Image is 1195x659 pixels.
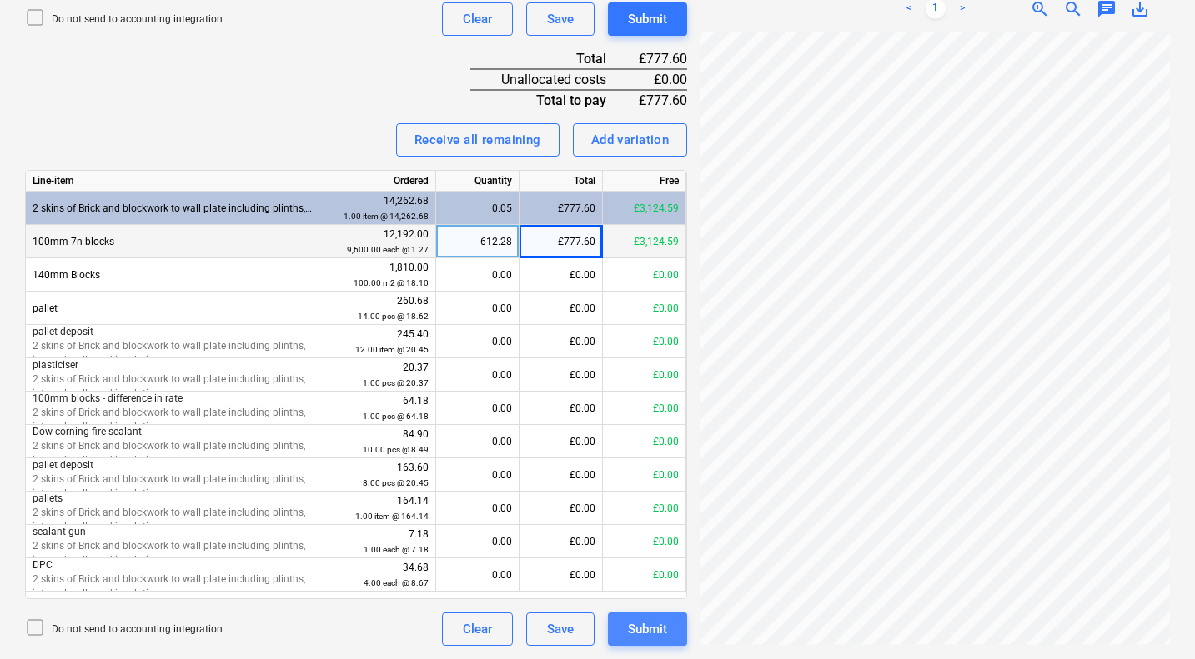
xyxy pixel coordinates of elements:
div: 84.90 [326,427,429,457]
div: Save [547,618,574,640]
div: Total to pay [470,90,633,110]
div: Quantity [436,171,520,192]
div: £0.00 [603,558,686,592]
span: pallets [33,492,63,504]
div: £3,124.59 [603,192,686,225]
div: £0.00 [603,258,686,292]
span: 2 skins of Brick and blockwork to wall plate including plinths, internal walls and insulation [33,540,305,566]
div: 0.00 [443,492,512,525]
div: £0.00 [520,492,603,525]
div: £0.00 [603,292,686,325]
div: Unallocated costs [470,69,633,90]
div: £0.00 [603,392,686,425]
div: 0.00 [443,258,512,292]
span: pallet deposit [33,459,93,471]
div: £0.00 [520,458,603,492]
span: 2 skins of Brick and blockwork to wall plate including plinths, internal walls and insulation [33,507,305,532]
small: 1.00 each @ 7.18 [364,545,429,554]
span: 2 skins of Brick and blockwork to wall plate including plinths, internal walls and insulation [33,440,305,466]
div: 0.00 [443,325,512,358]
div: 0.00 [443,292,512,325]
span: 2 skins of Brick and blockwork to wall plate including plinths, internal walls and insulation [33,340,305,366]
span: sealant gun [33,526,86,537]
div: Add variation [591,129,670,151]
small: 9,600.00 each @ 1.27 [347,245,429,254]
div: 260.68 [326,293,429,324]
div: Total [520,171,603,192]
p: Do not send to accounting integration [52,12,223,27]
div: £0.00 [520,358,603,392]
div: 163.60 [326,460,429,491]
span: 2 skins of Brick and blockwork to wall plate including plinths, internal walls and insulation [33,473,305,499]
div: £777.60 [520,225,603,258]
div: £0.00 [603,492,686,525]
span: 2 skins of Brick and blockwork to wall plate including plinths, internal walls and insulation [33,407,305,432]
div: 0.00 [443,358,512,392]
div: Clear [463,8,492,30]
span: 100mm blocks - difference in rate [33,392,183,404]
div: £777.60 [633,49,687,69]
button: Receive all remaining [396,123,560,157]
div: £0.00 [520,525,603,558]
div: Ordered [319,171,436,192]
small: 8.00 pcs @ 20.45 [363,478,429,487]
small: 10.00 pcs @ 8.49 [363,445,429,454]
div: £3,124.59 [603,225,686,258]
div: 100mm 7n blocks [26,225,319,258]
div: 0.00 [443,558,512,592]
small: 1.00 item @ 164.14 [355,512,429,521]
div: £0.00 [603,458,686,492]
div: 7.18 [326,527,429,557]
p: Do not send to accounting integration [52,622,223,637]
div: 12,192.00 [326,227,429,257]
button: Save [526,2,595,36]
div: 164.14 [326,493,429,524]
small: 12.00 item @ 20.45 [355,345,429,354]
div: 14,262.68 [326,193,429,224]
div: £0.00 [520,425,603,458]
div: £0.00 [520,325,603,358]
div: £0.00 [603,425,686,458]
div: Save [547,8,574,30]
div: 0.00 [443,458,512,492]
button: Clear [442,612,513,646]
div: £0.00 [520,392,603,425]
small: 1.00 pcs @ 64.18 [363,412,429,421]
div: 0.00 [443,525,512,558]
span: pallet deposit [33,326,93,337]
div: £0.00 [603,358,686,392]
div: Free [603,171,686,192]
div: 0.05 [443,192,512,225]
iframe: Chat Widget [1112,579,1195,659]
div: £0.00 [520,558,603,592]
span: plasticiser [33,359,78,371]
div: Receive all remaining [414,129,541,151]
div: 34.68 [326,560,429,591]
div: £777.60 [633,90,687,110]
span: 2 skins of Brick and blockwork to wall plate including plinths, internal walls and insulation [33,202,435,214]
span: 2 skins of Brick and blockwork to wall plate including plinths, internal walls and insulation [33,573,305,599]
div: 20.37 [326,360,429,391]
button: Submit [608,2,687,36]
div: 1,810.00 [326,260,429,291]
div: 0.00 [443,425,512,458]
button: Add variation [573,123,688,157]
span: DPC [33,559,53,571]
div: 64.18 [326,393,429,424]
span: 2 skins of Brick and blockwork to wall plate including plinths, internal walls and insulation [33,373,305,399]
button: Save [526,612,595,646]
button: Clear [442,2,513,36]
div: pallet [26,292,319,325]
div: 0.00 [443,392,512,425]
div: £0.00 [520,258,603,292]
div: Total [470,49,633,69]
small: 1.00 item @ 14,262.68 [344,212,429,221]
div: Submit [628,618,667,640]
span: Dow corning fire sealant [33,426,142,437]
small: 1.00 pcs @ 20.37 [363,378,429,387]
div: Submit [628,8,667,30]
div: £0.00 [603,325,686,358]
small: 4.00 each @ 8.67 [364,578,429,587]
div: £777.60 [520,192,603,225]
